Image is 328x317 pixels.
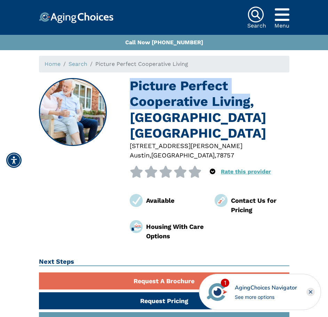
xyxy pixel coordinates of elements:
[235,284,297,292] div: AgingChoices Navigator
[39,79,106,146] img: Picture Perfect Cooperative Living, Austin TX
[39,272,289,289] a: Request A Brochure
[45,61,61,67] a: Home
[39,258,289,266] h2: Next Steps
[130,141,289,150] div: [STREET_ADDRESS][PERSON_NAME]
[215,152,216,159] span: ,
[274,23,289,29] div: Menu
[125,39,203,46] a: Call Now [PHONE_NUMBER]
[39,292,289,309] a: Request Pricing
[69,61,87,67] a: Search
[130,152,150,159] span: Austin
[39,12,113,23] img: Choice!
[247,6,264,23] img: search-icon.svg
[306,288,315,296] div: Close
[274,6,289,23] div: Popover trigger
[216,150,234,160] div: 78757
[39,56,289,72] nav: breadcrumb
[130,78,289,141] h1: Picture Perfect Cooperative Living, [GEOGRAPHIC_DATA] [GEOGRAPHIC_DATA]
[6,153,22,168] div: Accessibility Menu
[231,196,289,215] div: Contact Us for Pricing
[146,222,204,241] div: Housing With Care Options
[205,280,229,304] img: avatar
[221,279,229,287] div: 1
[210,166,215,178] div: Popover trigger
[235,293,297,301] div: See more options
[95,61,188,67] span: Picture Perfect Cooperative Living
[146,196,204,205] div: Available
[221,168,271,175] a: Rate this provider
[247,23,266,29] div: Search
[150,152,151,159] span: ,
[151,152,215,159] span: [GEOGRAPHIC_DATA]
